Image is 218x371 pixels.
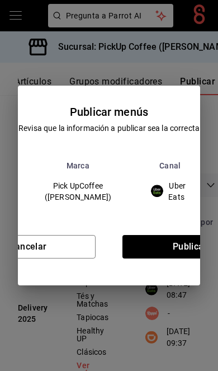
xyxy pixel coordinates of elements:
[151,180,189,203] div: Uber Eats
[133,161,207,170] th: Canal
[23,161,132,170] th: Marca
[23,170,132,213] td: Pick UpCoffee ([PERSON_NAME])
[18,123,200,134] div: Revisa que la información a publicar sea la correcta
[70,104,148,120] div: Publicar menús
